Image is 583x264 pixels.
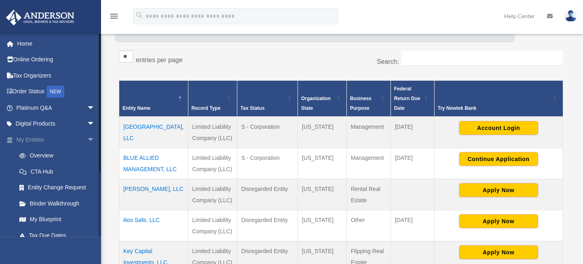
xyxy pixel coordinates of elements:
[6,116,107,132] a: Digital Productsarrow_drop_down
[565,10,577,22] img: User Pic
[6,52,107,68] a: Online Ordering
[119,148,188,179] td: BLUE ALLIED MANAGEMENT, LLC
[237,117,298,148] td: S - Corporation
[6,67,107,84] a: Tax Organizers
[391,80,434,117] th: Federal Return Due Date: Activate to sort
[434,80,563,117] th: Try Newtek Bank : Activate to sort
[188,148,237,179] td: Limited Liability Company (LLC)
[6,132,107,148] a: My Entitiesarrow_drop_down
[11,180,107,196] a: Entity Change Request
[4,10,77,25] img: Anderson Advisors Platinum Portal
[346,179,391,210] td: Rental Real Estate
[237,148,298,179] td: S - Corporation
[346,117,391,148] td: Management
[459,214,538,228] button: Apply Now
[346,210,391,241] td: Other
[188,117,237,148] td: Limited Liability Company (LLC)
[192,105,221,111] span: Record Type
[11,148,103,164] a: Overview
[237,179,298,210] td: Disregarded Entity
[301,96,331,111] span: Organization State
[346,80,391,117] th: Business Purpose: Activate to sort
[87,100,103,116] span: arrow_drop_down
[87,116,103,132] span: arrow_drop_down
[87,132,103,148] span: arrow_drop_down
[459,183,538,197] button: Apply Now
[459,152,538,166] button: Continue Application
[11,212,107,228] a: My Blueprint
[298,117,346,148] td: [US_STATE]
[6,84,107,100] a: Order StatusNEW
[119,210,188,241] td: ilios Safe, LLC
[346,148,391,179] td: Management
[188,210,237,241] td: Limited Liability Company (LLC)
[438,103,551,113] div: Try Newtek Bank
[135,11,144,20] i: search
[119,80,188,117] th: Entity Name: Activate to invert sorting
[298,148,346,179] td: [US_STATE]
[391,210,434,241] td: [DATE]
[109,14,119,21] a: menu
[237,80,298,117] th: Tax Status: Activate to sort
[109,11,119,21] i: menu
[46,86,64,98] div: NEW
[6,100,107,116] a: Platinum Q&Aarrow_drop_down
[241,105,265,111] span: Tax Status
[377,58,399,65] label: Search:
[459,121,538,135] button: Account Login
[11,163,107,180] a: CTA Hub
[11,195,107,212] a: Binder Walkthrough
[119,117,188,148] td: [GEOGRAPHIC_DATA], LLC
[123,105,150,111] span: Entity Name
[459,245,538,259] button: Apply Now
[298,210,346,241] td: [US_STATE]
[188,80,237,117] th: Record Type: Activate to sort
[237,210,298,241] td: Disregarded Entity
[298,179,346,210] td: [US_STATE]
[394,86,420,111] span: Federal Return Due Date
[136,57,183,63] label: entries per page
[391,117,434,148] td: [DATE]
[6,36,107,52] a: Home
[298,80,346,117] th: Organization State: Activate to sort
[119,179,188,210] td: [PERSON_NAME], LLC
[391,148,434,179] td: [DATE]
[459,124,538,130] a: Account Login
[188,179,237,210] td: Limited Liability Company (LLC)
[11,227,107,243] a: Tax Due Dates
[350,96,372,111] span: Business Purpose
